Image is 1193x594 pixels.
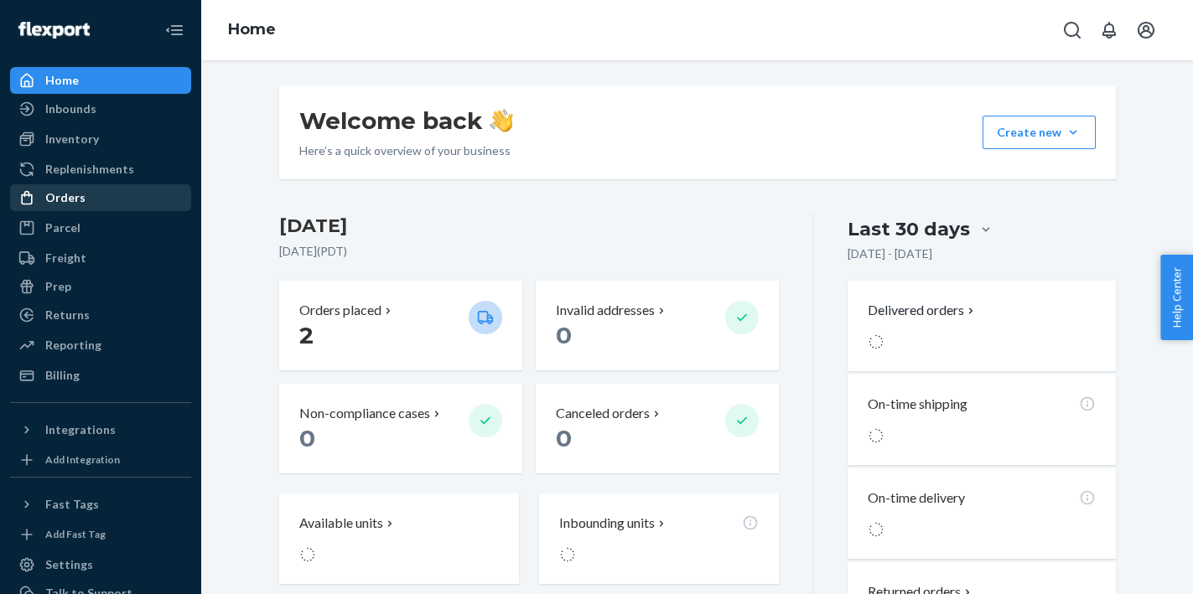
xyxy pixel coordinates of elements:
a: Billing [10,362,191,389]
a: Returns [10,302,191,328]
button: Open account menu [1129,13,1163,47]
a: Home [10,67,191,94]
a: Replenishments [10,156,191,183]
button: Help Center [1160,255,1193,340]
button: Integrations [10,416,191,443]
span: 0 [556,424,572,452]
a: Add Integration [10,450,191,470]
p: Canceled orders [556,404,650,423]
button: Open notifications [1092,13,1126,47]
div: Settings [45,556,93,573]
p: Inbounding units [559,514,655,533]
div: Home [45,72,79,89]
button: Close Navigation [158,13,191,47]
button: Inbounding units [539,493,779,584]
a: Orders [10,184,191,211]
p: Here’s a quick overview of your business [299,142,513,159]
div: Inbounds [45,101,96,117]
button: Non-compliance cases 0 [279,384,522,473]
span: 0 [556,321,572,349]
button: Delivered orders [868,301,978,320]
p: [DATE] - [DATE] [848,245,932,262]
span: 0 [299,424,315,452]
button: Create new [983,116,1096,149]
a: Home [228,20,276,39]
a: Freight [10,245,191,271]
div: Add Fast Tag [45,527,106,541]
div: Parcel [45,220,80,236]
ol: breadcrumbs [215,6,289,54]
a: Add Fast Tag [10,524,191,545]
p: Invalid addresses [556,301,655,320]
a: Inbounds [10,96,191,122]
button: Invalid addresses 0 [536,281,779,370]
p: [DATE] ( PDT ) [279,243,780,260]
div: Integrations [45,421,116,438]
button: Open Search Box [1056,13,1089,47]
div: Reporting [45,337,101,354]
a: Prep [10,273,191,300]
div: Fast Tags [45,496,99,513]
div: Inventory [45,131,99,147]
div: Last 30 days [848,216,970,242]
p: On-time shipping [868,395,967,414]
button: Orders placed 2 [279,281,522,370]
div: Prep [45,278,71,295]
a: Parcel [10,214,191,241]
a: Reporting [10,332,191,359]
a: Inventory [10,126,191,152]
div: Add Integration [45,452,120,467]
p: Orders placed [299,301,381,320]
div: Replenishments [45,161,134,178]
div: Returns [45,307,90,323]
p: Available units [299,514,383,533]
button: Fast Tags [10,491,191,518]
h3: [DATE] [279,213,780,240]
img: Flexport logo [18,22,90,39]
p: Non-compliance cases [299,404,430,423]
h1: Welcome back [299,106,513,136]
span: 2 [299,321,314,349]
button: Available units [279,493,519,584]
div: Freight [45,250,86,266]
img: hand-wave emoji [490,109,513,132]
a: Settings [10,551,191,578]
p: On-time delivery [868,488,965,508]
button: Canceled orders 0 [536,384,779,473]
div: Billing [45,367,80,384]
div: Orders [45,189,86,206]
